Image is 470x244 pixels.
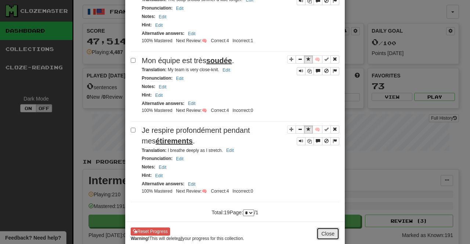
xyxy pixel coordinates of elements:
[287,55,339,76] div: Sentence controls
[142,156,173,161] strong: Pronunciation :
[312,125,322,134] button: 🧠
[142,31,184,36] strong: Alternative answers :
[142,126,250,145] span: Je respire profondément pendant mes .
[131,236,244,242] small: This will delete your progress for this collection.
[174,38,209,44] li: Next Review: 🧠
[142,148,236,153] small: I breathe deeply as I stretch.
[156,137,193,145] u: étirements
[153,91,165,99] button: Edit
[142,173,152,178] strong: Hint :
[142,164,155,170] strong: Notes :
[153,172,165,180] button: Edit
[312,55,322,63] button: 🧠
[209,38,231,44] li: Correct: 4
[297,67,339,75] div: Sentence controls
[206,57,232,65] u: soudée
[142,67,232,72] small: My team is very close-knit.
[174,4,186,12] button: Edit
[287,125,339,145] div: Sentence controls
[178,236,182,241] u: all
[140,188,174,194] li: 100% Mastered
[198,206,271,216] div: Total: 19 Page: / 1
[174,108,209,114] li: Next Review: 🧠
[209,108,231,114] li: Correct: 4
[142,67,166,72] strong: Translation :
[209,188,231,194] li: Correct: 4
[156,83,169,91] button: Edit
[231,38,255,44] li: Incorrect: 1
[186,99,198,108] button: Edit
[174,74,186,83] button: Edit
[131,227,170,236] button: Reset Progress
[140,108,174,114] li: 100% Mastered
[142,101,184,106] strong: Alternative answers :
[153,21,165,29] button: Edit
[142,6,173,11] strong: Pronunciation :
[156,163,169,171] button: Edit
[142,84,155,89] strong: Notes :
[142,57,234,65] span: Mon équipe est très .
[140,38,174,44] li: 100% Mastered
[142,22,152,28] strong: Hint :
[231,108,255,114] li: Incorrect: 0
[156,13,169,21] button: Edit
[142,92,152,98] strong: Hint :
[174,155,186,163] button: Edit
[142,76,173,81] strong: Pronunciation :
[186,30,198,38] button: Edit
[220,66,232,74] button: Edit
[174,188,209,194] li: Next Review: 🧠
[131,236,149,241] strong: Warning!
[317,227,339,240] button: Close
[231,188,255,194] li: Incorrect: 0
[142,148,166,153] strong: Translation :
[142,14,155,19] strong: Notes :
[297,137,339,145] div: Sentence controls
[186,180,198,188] button: Edit
[142,181,184,186] strong: Alternative answers :
[224,146,236,154] button: Edit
